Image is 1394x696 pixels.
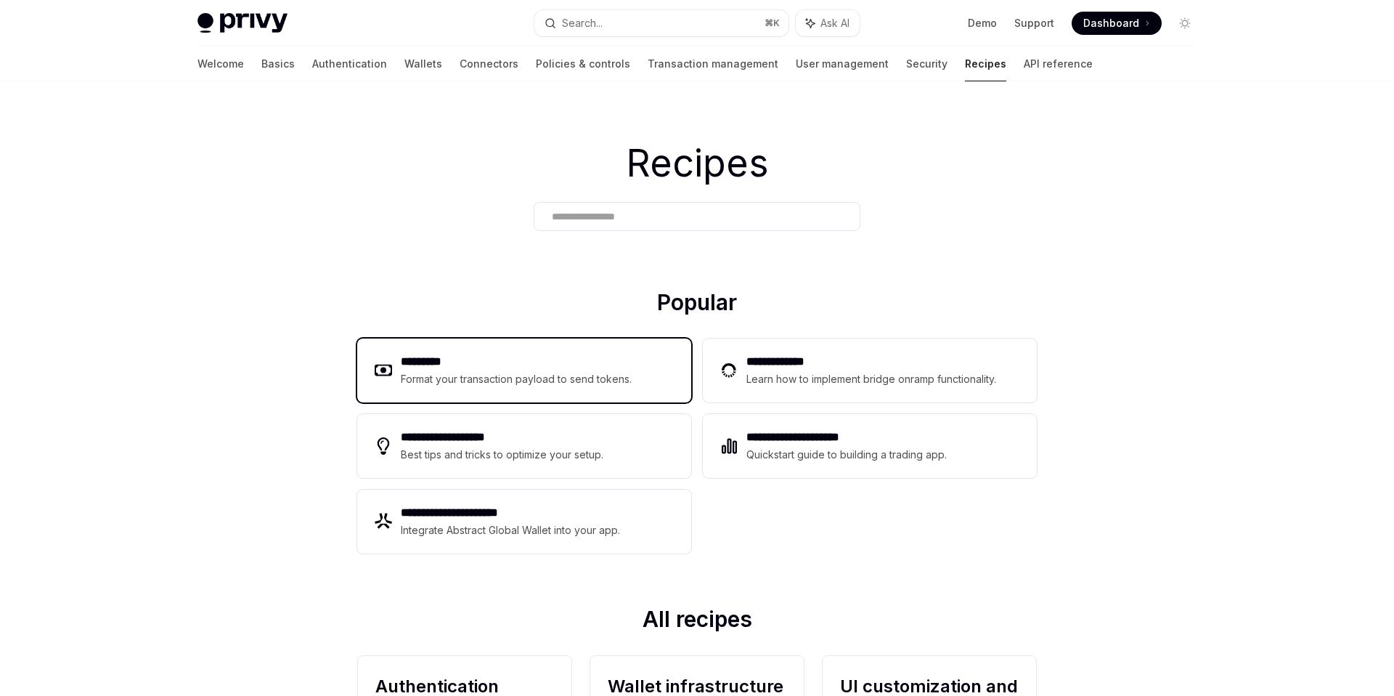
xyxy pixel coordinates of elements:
[965,46,1006,81] a: Recipes
[261,46,295,81] a: Basics
[562,15,603,32] div: Search...
[765,17,780,29] span: ⌘ K
[1083,16,1139,31] span: Dashboard
[746,446,947,464] div: Quickstart guide to building a trading app.
[648,46,778,81] a: Transaction management
[820,16,849,31] span: Ask AI
[536,46,630,81] a: Policies & controls
[197,46,244,81] a: Welcome
[906,46,947,81] a: Security
[357,289,1037,321] h2: Popular
[1173,12,1197,35] button: Toggle dark mode
[968,16,997,31] a: Demo
[404,46,442,81] a: Wallets
[357,339,691,402] a: **** ****Format your transaction payload to send tokens.
[796,46,889,81] a: User management
[534,10,788,36] button: Search...⌘K
[796,10,860,36] button: Ask AI
[401,371,632,388] div: Format your transaction payload to send tokens.
[1072,12,1162,35] a: Dashboard
[703,339,1037,402] a: **** **** ***Learn how to implement bridge onramp functionality.
[312,46,387,81] a: Authentication
[357,606,1037,638] h2: All recipes
[401,446,606,464] div: Best tips and tricks to optimize your setup.
[460,46,518,81] a: Connectors
[197,13,288,33] img: light logo
[746,371,1000,388] div: Learn how to implement bridge onramp functionality.
[401,522,621,539] div: Integrate Abstract Global Wallet into your app.
[1014,16,1054,31] a: Support
[1024,46,1093,81] a: API reference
